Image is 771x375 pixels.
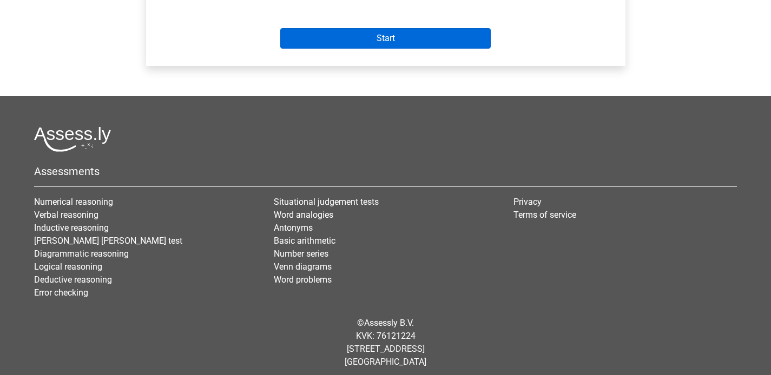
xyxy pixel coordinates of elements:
[34,210,98,220] a: Verbal reasoning
[274,197,379,207] a: Situational judgement tests
[34,126,111,152] img: Assessly logo
[34,249,129,259] a: Diagrammatic reasoning
[34,165,737,178] h5: Assessments
[274,249,328,259] a: Number series
[34,197,113,207] a: Numerical reasoning
[34,223,109,233] a: Inductive reasoning
[274,262,332,272] a: Venn diagrams
[513,210,576,220] a: Terms of service
[34,236,182,246] a: [PERSON_NAME] [PERSON_NAME] test
[513,197,542,207] a: Privacy
[274,223,313,233] a: Antonyms
[274,236,335,246] a: Basic arithmetic
[280,28,491,49] input: Start
[34,262,102,272] a: Logical reasoning
[34,274,112,285] a: Deductive reasoning
[274,210,333,220] a: Word analogies
[364,318,414,328] a: Assessly B.V.
[34,287,88,298] a: Error checking
[274,274,332,285] a: Word problems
